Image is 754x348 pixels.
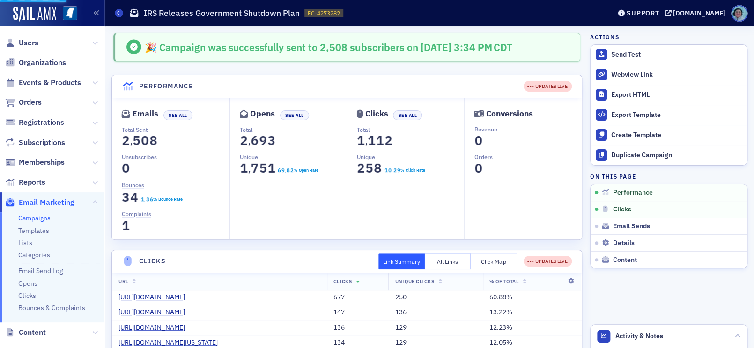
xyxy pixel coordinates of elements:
span: Memberships [19,157,65,167]
h4: Performance [139,81,193,91]
button: Link Summary [378,253,425,269]
div: 250 [395,293,476,302]
section: 258 [357,163,382,174]
span: 🎉 Campaign was successfully sent to on [145,41,420,54]
div: UPDATES LIVE [524,256,572,267]
span: 0 [119,160,132,176]
h1: IRS Releases Government Shutdown Plan [144,7,300,19]
span: 2,508 subscribers [317,41,404,54]
span: 2 [355,160,368,176]
button: Click Map [471,253,517,269]
p: Unique [240,152,347,161]
span: . [144,197,146,203]
a: Users [5,38,38,48]
span: , [248,163,251,175]
div: Clicks [365,111,388,116]
span: 9 [396,166,401,174]
span: 0 [139,132,151,149]
span: 1 [237,160,250,176]
span: EC-4273282 [308,9,340,17]
a: Orders [5,97,42,108]
img: SailAMX [13,7,56,22]
p: Unsubscribes [122,152,229,161]
span: [DATE] [420,41,453,54]
span: 3 [145,195,149,203]
div: Export HTML [611,91,742,99]
span: 5 [257,160,269,176]
h4: On this page [590,172,747,181]
div: Conversions [486,111,532,116]
span: 1 [366,132,378,149]
div: 134 [333,339,382,347]
p: Unique [357,152,464,161]
span: URL [118,278,128,284]
div: Support [627,9,659,17]
a: Organizations [5,58,66,68]
div: % Click Rate [400,167,425,174]
span: 1 [355,132,368,149]
div: UPDATES LIVE [527,258,568,265]
span: 6 [248,132,261,149]
a: Opens [18,279,37,288]
span: 8 [372,160,384,176]
button: Send Test [591,45,747,65]
section: 2,693 [240,135,276,146]
span: 9 [281,166,285,174]
img: SailAMX [63,6,77,21]
div: 60.88% [489,293,575,302]
div: 12.05% [489,339,575,347]
span: Details [613,239,634,247]
button: Duplicate Campaign [591,145,747,165]
span: 2 [119,132,132,149]
span: 3:34 PM [453,41,492,54]
a: Lists [18,239,32,247]
span: Orders [19,97,42,108]
a: Email Marketing [5,197,74,208]
section: 10.29 [384,167,400,174]
section: 0 [474,135,483,146]
div: Emails [132,111,158,116]
span: , [248,135,251,148]
span: , [365,135,368,148]
a: Complaints [122,210,158,218]
button: See All [393,110,422,120]
span: 0 [387,166,392,174]
span: Content [613,256,636,264]
div: 136 [395,308,476,317]
div: 13.22% [489,308,575,317]
span: 0 [472,160,485,176]
div: Create Template [611,131,742,139]
div: 129 [395,324,476,332]
span: 5 [363,160,376,176]
span: Users [19,38,38,48]
a: Export Template [591,105,747,125]
h4: Clicks [139,256,166,266]
section: 1.36 [140,196,153,203]
span: Complaints [122,210,151,218]
span: Performance [613,188,652,197]
p: Revenue [474,125,582,133]
p: Orders [474,152,582,161]
span: % Of Total [489,278,518,284]
span: Registrations [19,117,64,128]
section: 1,112 [357,135,393,146]
a: Events & Products [5,78,81,88]
div: Send Test [611,51,742,59]
a: Bounces [122,181,151,189]
div: Webview Link [611,71,742,79]
p: Total Sent [122,125,229,134]
div: Duplicate Campaign [611,151,742,159]
section: 1 [122,220,130,231]
a: Campaigns [18,214,51,222]
div: Opens [250,111,275,116]
div: 677 [333,293,382,302]
div: 147 [333,308,382,317]
div: [DOMAIN_NAME] [673,9,725,17]
span: 1 [119,217,132,234]
div: % Bounce Rate [153,196,183,203]
span: Clicks [613,205,631,214]
span: . [285,168,286,175]
section: 0 [474,163,483,174]
span: 5 [130,132,143,149]
span: Email Marketing [19,197,74,208]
